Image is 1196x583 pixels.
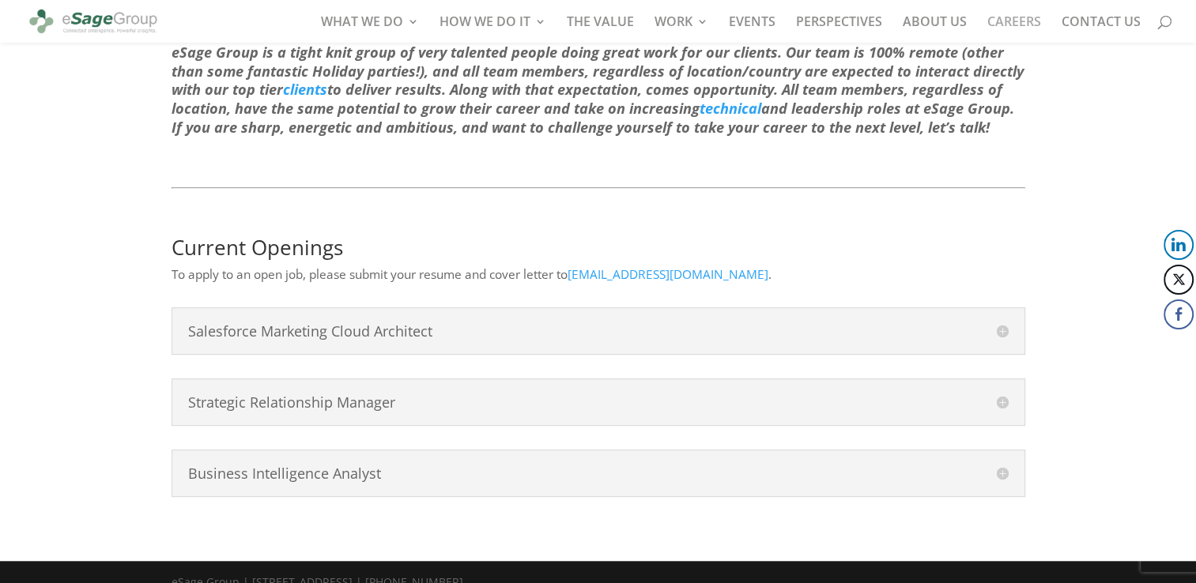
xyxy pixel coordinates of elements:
a: CONTACT US [1062,16,1141,43]
button: Facebook Share [1164,299,1194,329]
p: To apply to an open job, please submit your resume and cover letter to . [172,265,1025,284]
em: eSage Group is a tight knit group of very talented people doing great work for our clients. Our t... [172,43,1024,137]
img: eSage Group [27,3,160,39]
a: ABOUT US [903,16,967,43]
a: technical [700,99,761,118]
a: EVENTS [729,16,775,43]
button: LinkedIn Share [1164,230,1194,260]
a: PERSPECTIVES [796,16,882,43]
a: [EMAIL_ADDRESS][DOMAIN_NAME] [568,266,768,283]
h2: Current Openings [172,237,1025,265]
a: CAREERS [987,16,1041,43]
a: WHAT WE DO [321,16,419,43]
h4: Salesforce Marketing Cloud Architect [188,324,1009,338]
h4: Business Intelligence Analyst [188,466,1009,480]
h4: Strategic Relationship Manager [188,395,1009,409]
a: HOW WE DO IT [440,16,546,43]
button: Twitter Share [1164,265,1194,295]
a: WORK [655,16,708,43]
a: THE VALUE [567,16,634,43]
a: clients [283,80,327,99]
